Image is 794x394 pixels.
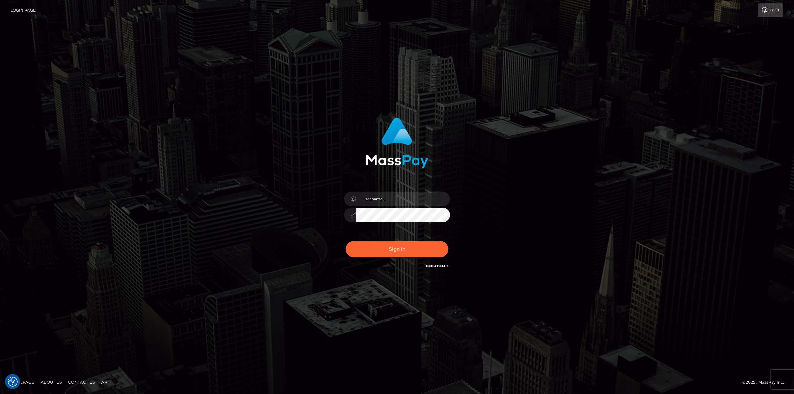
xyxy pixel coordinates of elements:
a: Homepage [7,377,37,387]
a: Login [758,3,783,17]
img: MassPay Login [366,118,428,168]
a: About Us [38,377,64,387]
button: Consent Preferences [8,377,18,387]
img: Revisit consent button [8,377,18,387]
a: API [99,377,111,387]
div: © 2025 , MassPay Inc. [742,379,789,386]
input: Username... [356,192,450,206]
button: Sign in [346,241,448,257]
a: Need Help? [426,264,448,268]
a: Contact Us [66,377,97,387]
a: Login Page [10,3,36,17]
